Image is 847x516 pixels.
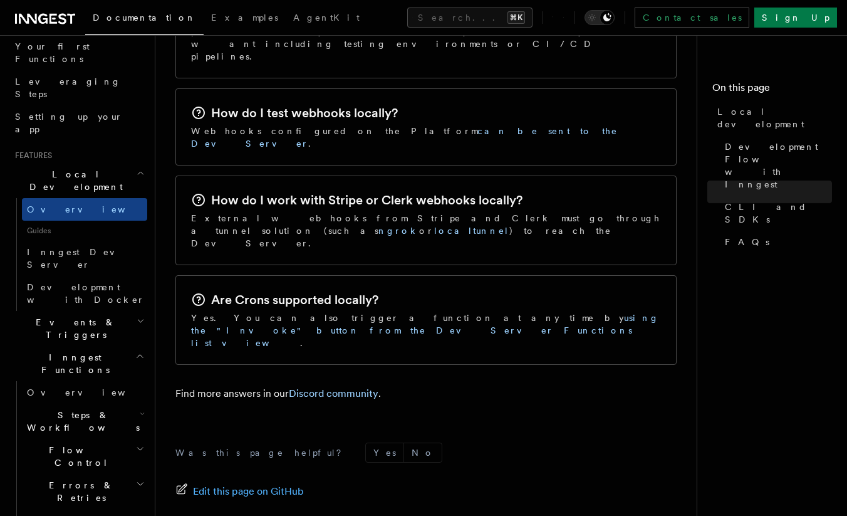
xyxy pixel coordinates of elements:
[191,126,618,149] a: can be sent to the Dev Server
[10,70,147,105] a: Leveraging Steps
[204,4,286,34] a: Examples
[10,150,52,161] span: Features
[635,8,749,28] a: Contact sales
[193,483,304,500] span: Edit this page on GitHub
[191,313,659,348] a: using the "Invoke" button from the Dev Server Functions list view
[10,311,147,346] button: Events & Triggers
[211,191,522,209] h2: How do I work with Stripe or Clerk webhooks locally?
[293,13,360,23] span: AgentKit
[10,351,135,376] span: Inngest Functions
[407,8,533,28] button: Search...⌘K
[27,247,134,270] span: Inngest Dev Server
[10,163,147,198] button: Local Development
[191,125,661,150] p: Webhooks configured on the Platform .
[175,446,350,459] p: Was this page helpful?
[15,112,123,134] span: Setting up your app
[22,474,147,509] button: Errors & Retries
[725,140,832,191] span: Development Flow with Inngest
[10,346,147,381] button: Inngest Functions
[720,135,832,196] a: Development Flow with Inngest
[507,11,525,24] kbd: ⌘K
[211,291,378,308] h2: Are Crons supported locally?
[211,13,278,23] span: Examples
[720,196,832,231] a: CLI and SDKs
[22,404,147,439] button: Steps & Workflows
[10,198,147,311] div: Local Development
[10,105,147,140] a: Setting up your app
[22,381,147,404] a: Overview
[191,312,661,349] p: Yes. You can also trigger a function at any time by .
[15,41,90,64] span: Your first Functions
[720,231,832,253] a: FAQs
[404,443,442,462] button: No
[22,409,140,434] span: Steps & Workflows
[754,8,837,28] a: Sign Up
[585,10,615,25] button: Toggle dark mode
[366,443,403,462] button: Yes
[175,385,677,403] p: Find more answers in our .
[712,80,832,100] h4: On this page
[22,444,136,469] span: Flow Control
[22,198,147,221] a: Overview
[378,226,419,236] a: ngrok
[85,4,204,35] a: Documentation
[434,226,509,236] a: localtunnel
[289,387,378,399] a: Discord community
[10,316,137,341] span: Events & Triggers
[10,35,147,70] a: Your first Functions
[22,439,147,474] button: Flow Control
[191,13,661,63] p: The Inngest Dev Server is not designed to be run in production, but you can run it anywhere that ...
[191,212,661,250] p: External webhooks from Stripe and Clerk must go through a tunnel solution (such as or ) to reach ...
[27,387,156,398] span: Overview
[22,479,136,504] span: Errors & Retries
[22,276,147,311] a: Development with Docker
[175,483,304,500] a: Edit this page on GitHub
[712,100,832,135] a: Local development
[725,236,769,248] span: FAQs
[286,4,367,34] a: AgentKit
[10,168,137,193] span: Local Development
[22,221,147,241] span: Guides
[93,13,196,23] span: Documentation
[27,282,145,305] span: Development with Docker
[15,76,121,99] span: Leveraging Steps
[717,105,832,130] span: Local development
[22,241,147,276] a: Inngest Dev Server
[725,201,832,226] span: CLI and SDKs
[27,204,156,214] span: Overview
[211,104,398,122] h2: How do I test webhooks locally?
